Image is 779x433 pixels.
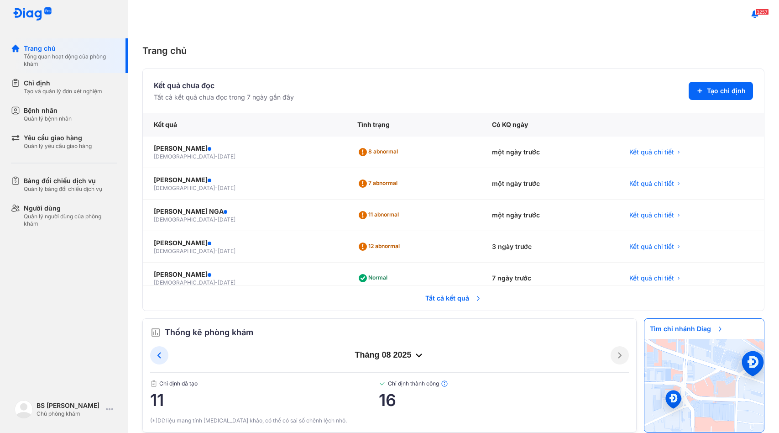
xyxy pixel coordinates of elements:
[24,88,102,95] div: Tạo và quản lý đơn xét nghiệm
[24,106,72,115] div: Bệnh nhân
[142,44,764,58] div: Trang chủ
[379,380,386,387] img: checked-green.01cc79e0.svg
[629,242,674,251] span: Kết quả chi tiết
[215,248,218,254] span: -
[24,176,102,185] div: Bảng đối chiếu dịch vụ
[154,216,215,223] span: [DEMOGRAPHIC_DATA]
[218,248,235,254] span: [DATE]
[24,79,102,88] div: Chỉ định
[154,80,294,91] div: Kết quả chưa đọc
[346,113,481,137] div: Tình trạng
[154,238,335,248] div: [PERSON_NAME]
[481,137,618,168] div: một ngày trước
[441,380,448,387] img: info.7e716105.svg
[357,271,391,285] div: Normal
[150,327,161,338] img: order.5a6da16c.svg
[13,7,52,21] img: logo
[143,113,346,137] div: Kết quả
[154,93,294,102] div: Tất cả kết quả chưa đọc trong 7 ngày gần đây
[150,380,379,387] span: Chỉ định đã tạo
[707,86,746,95] span: Tạo chỉ định
[629,274,674,283] span: Kết quả chi tiết
[379,391,629,409] span: 16
[215,279,218,286] span: -
[150,417,629,425] div: (*)Dữ liệu mang tính [MEDICAL_DATA] khảo, có thể có sai số chênh lệch nhỏ.
[357,176,401,191] div: 7 abnormal
[24,53,117,68] div: Tổng quan hoạt động của phòng khám
[24,204,117,213] div: Người dùng
[379,380,629,387] span: Chỉ định thành công
[154,153,215,160] span: [DEMOGRAPHIC_DATA]
[629,148,674,157] span: Kết quả chi tiết
[24,213,117,227] div: Quản lý người dùng của phòng khám
[629,179,674,188] span: Kết quả chi tiết
[150,380,157,387] img: document.50c4cfd0.svg
[154,270,335,279] div: [PERSON_NAME]
[755,9,769,15] span: 3257
[357,145,402,159] div: 8 abnormal
[218,279,235,286] span: [DATE]
[644,319,729,339] span: Tìm chi nhánh Diag
[481,168,618,200] div: một ngày trước
[215,153,218,160] span: -
[154,175,335,185] div: [PERSON_NAME]
[37,401,102,410] div: BS [PERSON_NAME]
[218,185,235,191] span: [DATE]
[218,216,235,223] span: [DATE]
[150,391,379,409] span: 11
[165,326,253,339] span: Thống kê phòng khám
[481,231,618,263] div: 3 ngày trước
[24,133,92,143] div: Yêu cầu giao hàng
[357,239,403,254] div: 12 abnormal
[154,144,335,153] div: [PERSON_NAME]
[215,185,218,191] span: -
[24,185,102,193] div: Quản lý bảng đối chiếu dịch vụ
[37,410,102,417] div: Chủ phòng khám
[357,208,403,222] div: 11 abnormal
[154,185,215,191] span: [DEMOGRAPHIC_DATA]
[420,288,487,308] span: Tất cả kết quả
[689,82,753,100] button: Tạo chỉ định
[24,143,92,150] div: Quản lý yêu cầu giao hàng
[629,211,674,220] span: Kết quả chi tiết
[481,263,618,294] div: 7 ngày trước
[24,44,117,53] div: Trang chủ
[481,113,618,137] div: Có KQ ngày
[15,400,33,418] img: logo
[215,216,218,223] span: -
[168,350,611,361] div: tháng 08 2025
[218,153,235,160] span: [DATE]
[481,200,618,231] div: một ngày trước
[24,115,72,122] div: Quản lý bệnh nhân
[154,207,335,216] div: [PERSON_NAME] NGA
[154,248,215,254] span: [DEMOGRAPHIC_DATA]
[154,279,215,286] span: [DEMOGRAPHIC_DATA]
